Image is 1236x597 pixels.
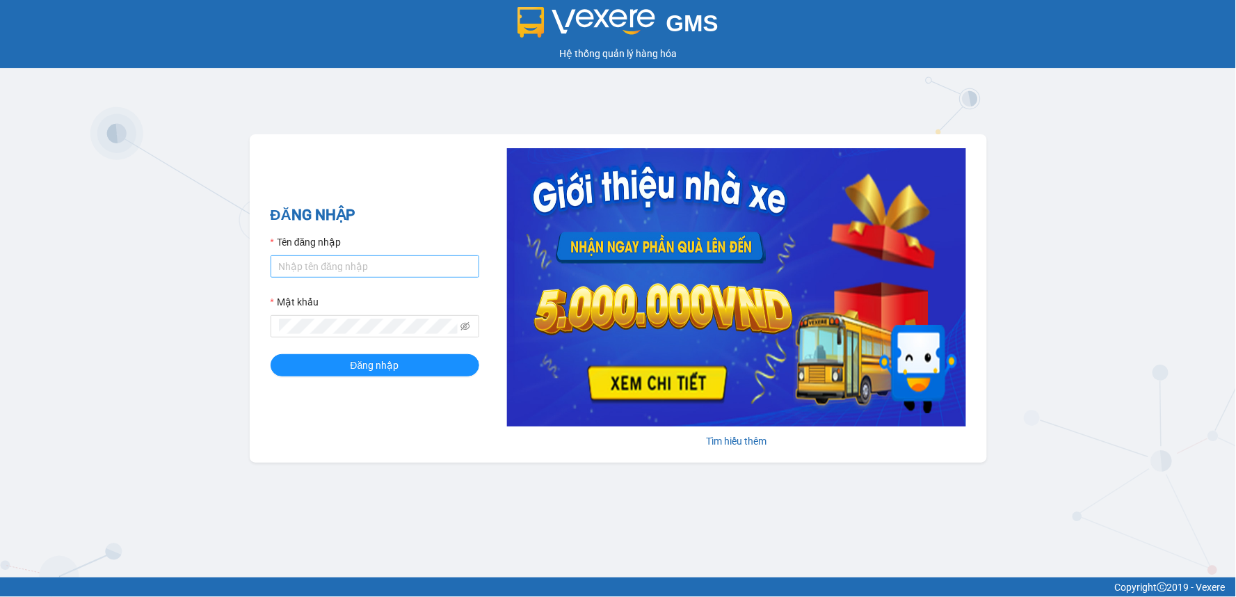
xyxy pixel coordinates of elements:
[271,234,342,250] label: Tên đăng nhập
[1157,582,1167,592] span: copyright
[517,21,719,32] a: GMS
[666,10,719,36] span: GMS
[460,321,470,331] span: eye-invisible
[517,7,655,38] img: logo 2
[271,255,479,278] input: Tên đăng nhập
[507,148,966,427] img: banner-0
[3,46,1233,61] div: Hệ thống quản lý hàng hóa
[507,433,966,449] div: Tìm hiểu thêm
[271,204,479,227] h2: ĐĂNG NHẬP
[351,358,399,373] span: Đăng nhập
[279,319,458,334] input: Mật khẩu
[271,294,319,310] label: Mật khẩu
[10,580,1226,595] div: Copyright 2019 - Vexere
[271,354,479,376] button: Đăng nhập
